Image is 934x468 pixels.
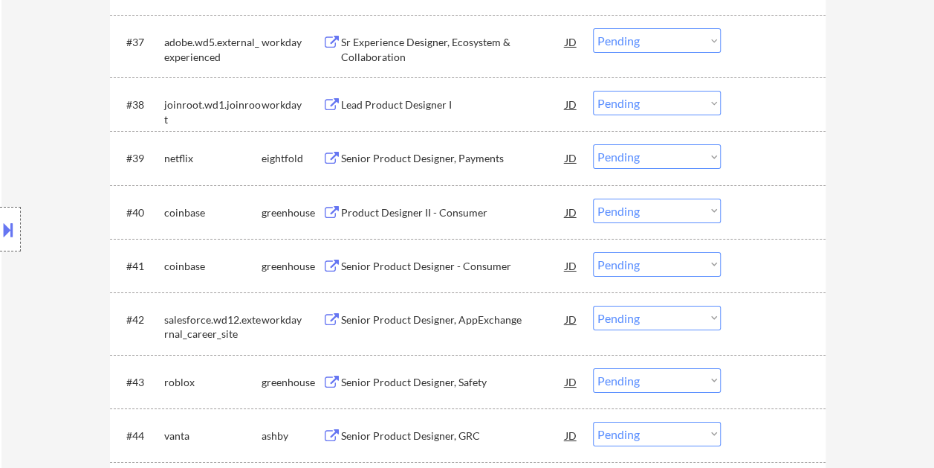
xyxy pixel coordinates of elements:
[564,199,579,225] div: JD
[341,151,565,166] div: Senior Product Designer, Payments
[126,375,152,390] div: #43
[341,375,565,390] div: Senior Product Designer, Safety
[164,35,262,64] div: adobe.wd5.external_experienced
[262,375,322,390] div: greenhouse
[126,429,152,443] div: #44
[564,144,579,171] div: JD
[341,35,565,64] div: Sr Experience Designer, Ecosystem & Collaboration
[341,97,565,112] div: Lead Product Designer I
[341,259,565,274] div: Senior Product Designer - Consumer
[164,429,262,443] div: vanta
[341,205,565,220] div: Product Designer II - Consumer
[341,429,565,443] div: Senior Product Designer, GRC
[564,306,579,333] div: JD
[262,205,322,220] div: greenhouse
[564,252,579,279] div: JD
[262,97,322,112] div: workday
[564,91,579,118] div: JD
[564,368,579,395] div: JD
[126,35,152,50] div: #37
[564,28,579,55] div: JD
[164,375,262,390] div: roblox
[262,429,322,443] div: ashby
[262,35,322,50] div: workday
[262,312,322,327] div: workday
[564,422,579,449] div: JD
[262,259,322,274] div: greenhouse
[341,312,565,327] div: Senior Product Designer, AppExchange
[262,151,322,166] div: eightfold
